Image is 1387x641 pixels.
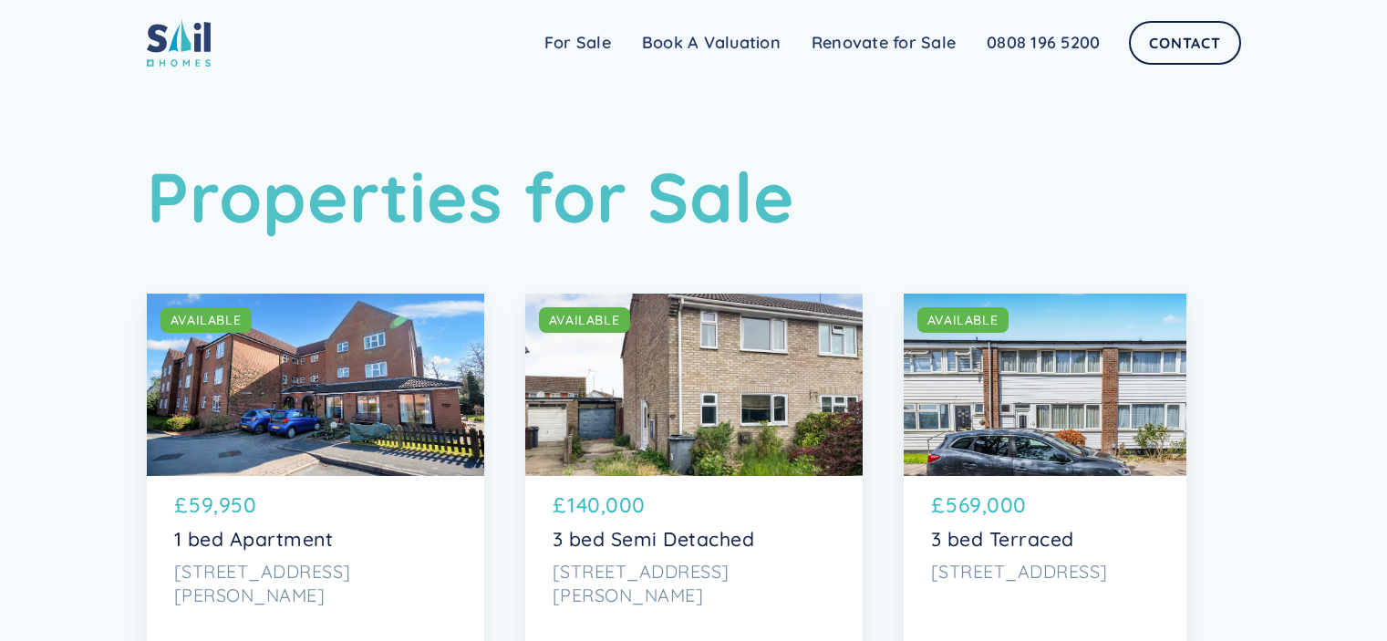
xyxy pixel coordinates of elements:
a: Renovate for Sale [796,25,971,61]
h1: Properties for Sale [147,155,1241,238]
p: 140,000 [567,490,646,521]
a: 0808 196 5200 [971,25,1115,61]
p: £ [174,490,188,521]
p: 1 bed Apartment [174,528,457,552]
a: Book A Valuation [626,25,796,61]
div: AVAILABLE [927,311,999,329]
p: [STREET_ADDRESS][PERSON_NAME] [553,560,835,606]
p: [STREET_ADDRESS][PERSON_NAME] [174,560,457,606]
p: 3 bed Semi Detached [553,528,835,552]
p: 569,000 [946,490,1027,521]
div: AVAILABLE [549,311,620,329]
div: AVAILABLE [171,311,242,329]
p: 3 bed Terraced [931,528,1159,552]
p: £ [553,490,566,521]
a: For Sale [529,25,626,61]
p: [STREET_ADDRESS] [931,560,1159,584]
a: Contact [1129,21,1240,65]
p: £ [931,490,945,521]
img: sail home logo colored [147,18,211,67]
p: 59,950 [189,490,256,521]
